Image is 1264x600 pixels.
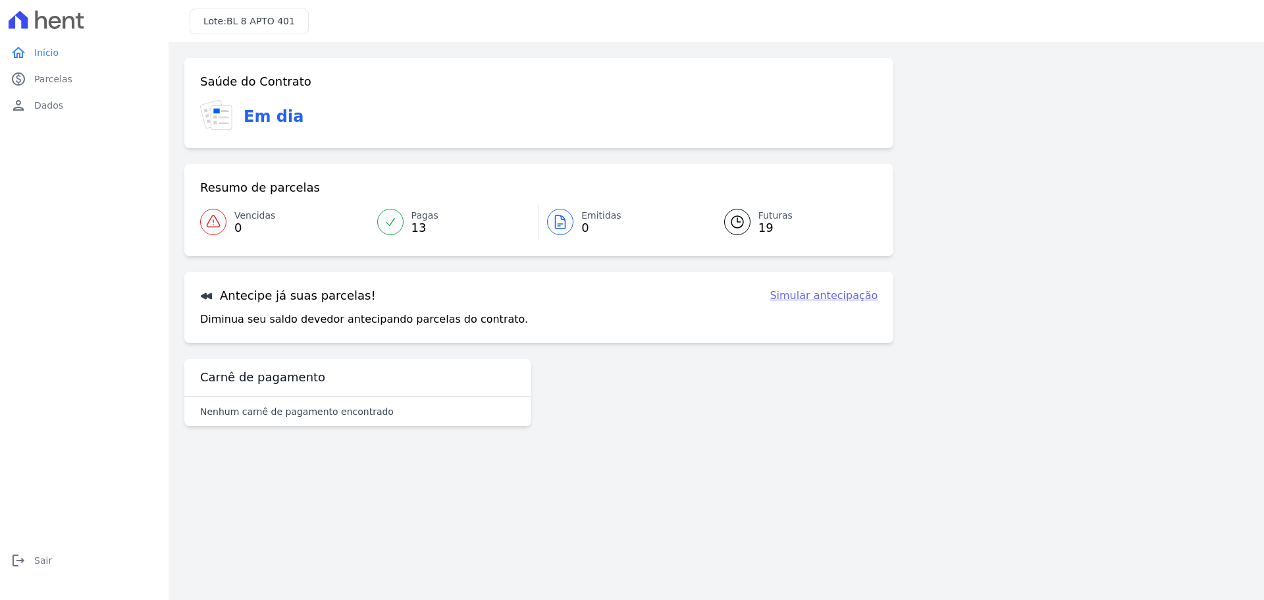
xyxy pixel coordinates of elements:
[200,369,325,385] h3: Carnê de pagamento
[5,66,163,92] a: paidParcelas
[34,554,52,567] span: Sair
[758,223,793,233] span: 19
[34,46,59,59] span: Início
[770,288,878,304] a: Simular antecipação
[369,204,539,240] a: Pagas 13
[226,16,295,26] span: BL 8 APTO 401
[34,99,63,112] span: Dados
[581,223,621,233] span: 0
[200,180,320,196] h3: Resumo de parcelas
[11,45,26,61] i: home
[411,223,438,233] span: 13
[11,97,26,113] i: person
[200,405,394,418] p: Nenhum carnê de pagamento encontrado
[200,312,528,327] p: Diminua seu saldo devedor antecipando parcelas do contrato.
[203,14,295,28] h3: Lote:
[5,40,163,66] a: homeInício
[200,74,311,90] h3: Saúde do Contrato
[708,204,878,240] a: Futuras 19
[244,105,303,128] h3: Em dia
[11,553,26,568] i: logout
[200,288,376,304] h3: Antecipe já suas parcelas!
[11,71,26,87] i: paid
[5,547,163,574] a: logoutSair
[581,209,621,223] span: Emitidas
[200,204,369,240] a: Vencidas 0
[34,72,72,86] span: Parcelas
[758,209,793,223] span: Futuras
[234,209,275,223] span: Vencidas
[5,92,163,119] a: personDados
[411,209,438,223] span: Pagas
[539,204,708,240] a: Emitidas 0
[234,223,275,233] span: 0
